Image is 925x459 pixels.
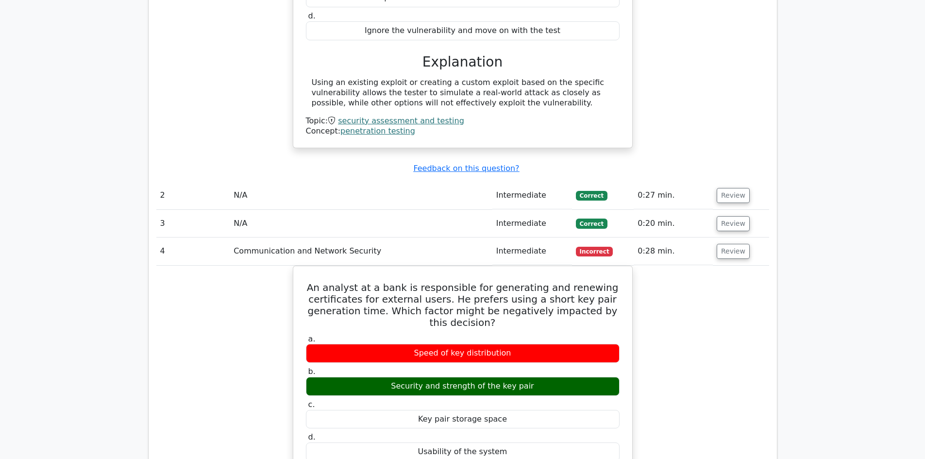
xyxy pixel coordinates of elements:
td: 0:20 min. [634,210,713,238]
div: Ignore the vulnerability and move on with the test [306,21,620,40]
button: Review [717,216,750,231]
td: Intermediate [492,210,572,238]
span: d. [308,11,316,20]
div: Topic: [306,116,620,126]
td: Communication and Network Security [230,238,492,265]
a: Feedback on this question? [413,164,519,173]
div: Key pair storage space [306,410,620,429]
span: c. [308,400,315,409]
span: b. [308,367,316,376]
div: Security and strength of the key pair [306,377,620,396]
td: 2 [156,182,230,209]
button: Review [717,188,750,203]
td: 4 [156,238,230,265]
a: penetration testing [340,126,415,136]
td: N/A [230,210,492,238]
span: Correct [576,219,607,228]
button: Review [717,244,750,259]
span: Incorrect [576,247,613,256]
div: Speed of key distribution [306,344,620,363]
h5: An analyst at a bank is responsible for generating and renewing certificates for external users. ... [305,282,621,328]
a: security assessment and testing [338,116,464,125]
span: d. [308,432,316,442]
span: Correct [576,191,607,201]
td: N/A [230,182,492,209]
div: Using an existing exploit or creating a custom exploit based on the specific vulnerability allows... [312,78,614,108]
td: Intermediate [492,182,572,209]
div: Concept: [306,126,620,136]
h3: Explanation [312,54,614,70]
td: Intermediate [492,238,572,265]
td: 0:28 min. [634,238,713,265]
td: 3 [156,210,230,238]
span: a. [308,334,316,343]
td: 0:27 min. [634,182,713,209]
